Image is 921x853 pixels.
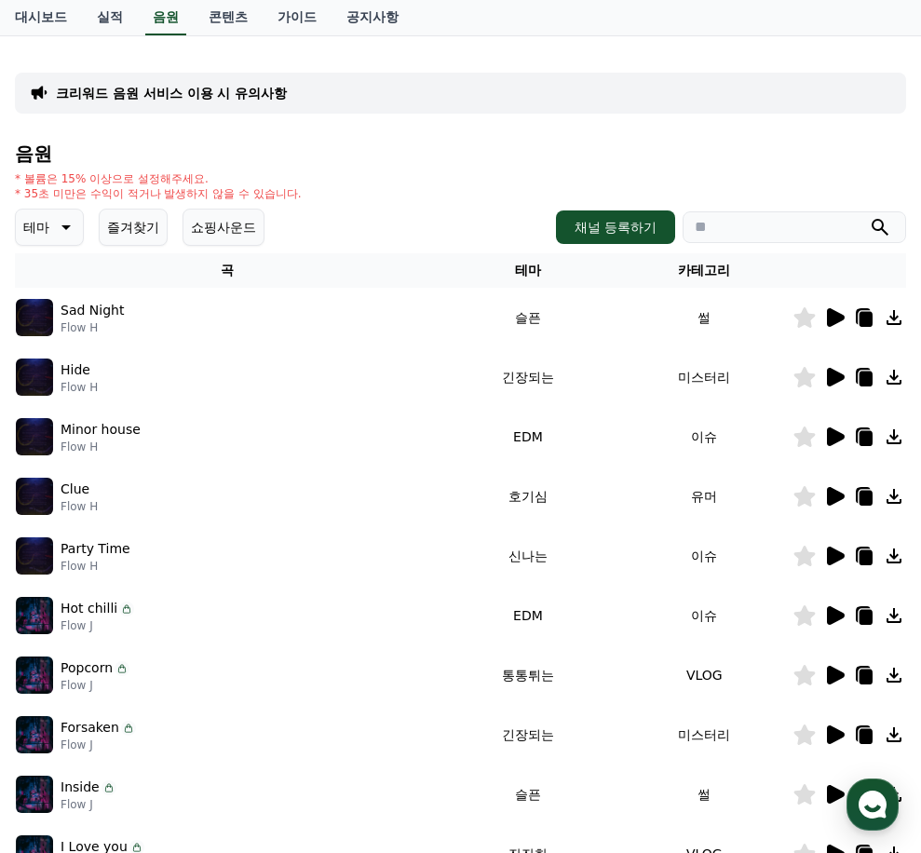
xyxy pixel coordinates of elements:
[123,590,240,637] a: 대화
[56,84,287,102] a: 크리워드 음원 서비스 이용 시 유의사항
[61,718,119,738] p: Forsaken
[61,797,116,812] p: Flow J
[15,171,302,186] p: * 볼륨은 15% 이상으로 설정해주세요.
[59,618,70,633] span: 홈
[6,590,123,637] a: 홈
[16,299,53,336] img: music
[440,765,616,824] td: 슬픈
[616,347,792,407] td: 미스터리
[616,705,792,765] td: 미스터리
[616,253,792,288] th: 카테고리
[61,480,89,499] p: Clue
[616,586,792,645] td: 이슈
[61,301,124,320] p: Sad Night
[440,253,616,288] th: 테마
[61,539,130,559] p: Party Time
[16,478,53,515] img: music
[15,186,302,201] p: * 35초 미만은 수익이 적거나 발생하지 않을 수 있습니다.
[616,407,792,467] td: 이슈
[16,537,53,575] img: music
[61,440,141,454] p: Flow H
[556,210,675,244] button: 채널 등록하기
[240,590,358,637] a: 설정
[16,776,53,813] img: music
[16,716,53,753] img: music
[15,253,440,288] th: 곡
[440,288,616,347] td: 슬픈
[16,418,53,455] img: music
[616,467,792,526] td: 유머
[61,559,130,574] p: Flow H
[183,209,264,246] button: 쇼핑사운드
[440,347,616,407] td: 긴장되는
[616,645,792,705] td: VLOG
[440,407,616,467] td: EDM
[61,778,100,797] p: Inside
[440,526,616,586] td: 신나는
[61,380,98,395] p: Flow H
[61,738,136,752] p: Flow J
[23,214,49,240] p: 테마
[616,765,792,824] td: 썰
[170,619,193,634] span: 대화
[61,360,90,380] p: Hide
[288,618,310,633] span: 설정
[61,499,98,514] p: Flow H
[15,143,906,164] h4: 음원
[16,359,53,396] img: music
[616,526,792,586] td: 이슈
[61,618,134,633] p: Flow J
[61,658,113,678] p: Popcorn
[16,597,53,634] img: music
[15,209,84,246] button: 테마
[440,467,616,526] td: 호기심
[616,288,792,347] td: 썰
[440,705,616,765] td: 긴장되는
[61,420,141,440] p: Minor house
[61,320,124,335] p: Flow H
[440,586,616,645] td: EDM
[61,678,129,693] p: Flow J
[16,657,53,694] img: music
[440,645,616,705] td: 통통튀는
[61,599,117,618] p: Hot chilli
[99,209,168,246] button: 즐겨찾기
